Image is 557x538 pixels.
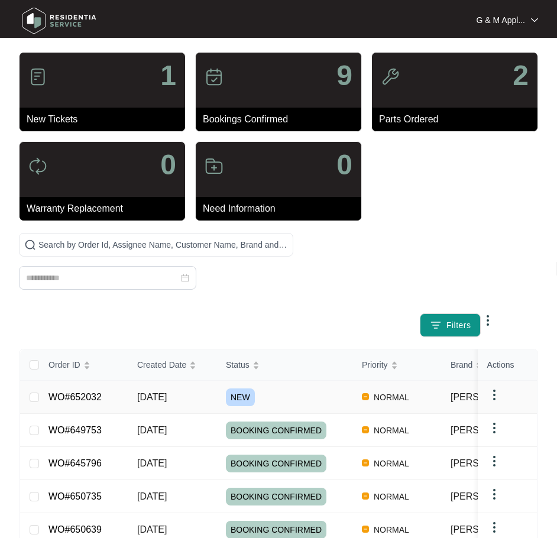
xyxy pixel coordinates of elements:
[205,157,224,176] img: icon
[477,14,525,26] p: G & M Appl...
[48,425,102,435] a: WO#649753
[137,491,167,501] span: [DATE]
[487,421,501,435] img: dropdown arrow
[369,456,414,471] span: NORMAL
[369,490,414,504] span: NORMAL
[362,526,369,533] img: Vercel Logo
[487,388,501,402] img: dropdown arrow
[226,455,326,472] span: BOOKING CONFIRMED
[362,393,369,400] img: Vercel Logo
[137,425,167,435] span: [DATE]
[487,454,501,468] img: dropdown arrow
[27,202,185,216] p: Warranty Replacement
[137,458,167,468] span: [DATE]
[137,358,186,371] span: Created Date
[531,17,538,23] img: dropdown arrow
[137,392,167,402] span: [DATE]
[369,423,414,437] span: NORMAL
[39,349,128,381] th: Order ID
[28,157,47,176] img: icon
[160,61,176,90] p: 1
[27,112,185,127] p: New Tickets
[137,524,167,534] span: [DATE]
[48,392,102,402] a: WO#652032
[362,459,369,466] img: Vercel Logo
[205,67,224,86] img: icon
[216,349,352,381] th: Status
[451,392,529,402] span: [PERSON_NAME]
[336,151,352,179] p: 0
[226,422,326,439] span: BOOKING CONFIRMED
[48,458,102,468] a: WO#645796
[478,349,537,381] th: Actions
[203,202,361,216] p: Need Information
[451,458,529,468] span: [PERSON_NAME]
[336,61,352,90] p: 9
[369,523,414,537] span: NORMAL
[226,358,250,371] span: Status
[128,349,216,381] th: Created Date
[487,487,501,501] img: dropdown arrow
[362,492,369,500] img: Vercel Logo
[48,491,102,501] a: WO#650735
[381,67,400,86] img: icon
[451,524,529,534] span: [PERSON_NAME]
[48,524,102,534] a: WO#650639
[28,67,47,86] img: icon
[446,319,471,332] span: Filters
[487,520,501,534] img: dropdown arrow
[362,358,388,371] span: Priority
[369,390,414,404] span: NORMAL
[362,426,369,433] img: Vercel Logo
[451,491,529,501] span: [PERSON_NAME]
[48,358,80,371] span: Order ID
[203,112,361,127] p: Bookings Confirmed
[379,112,537,127] p: Parts Ordered
[513,61,529,90] p: 2
[441,349,529,381] th: Brand
[481,313,495,328] img: dropdown arrow
[352,349,441,381] th: Priority
[38,238,288,251] input: Search by Order Id, Assignee Name, Customer Name, Brand and Model
[160,151,176,179] p: 0
[420,313,481,337] button: filter iconFilters
[226,488,326,505] span: BOOKING CONFIRMED
[226,388,255,406] span: NEW
[451,358,472,371] span: Brand
[18,3,101,38] img: residentia service logo
[430,319,442,331] img: filter icon
[451,425,529,435] span: [PERSON_NAME]
[24,239,36,251] img: search-icon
